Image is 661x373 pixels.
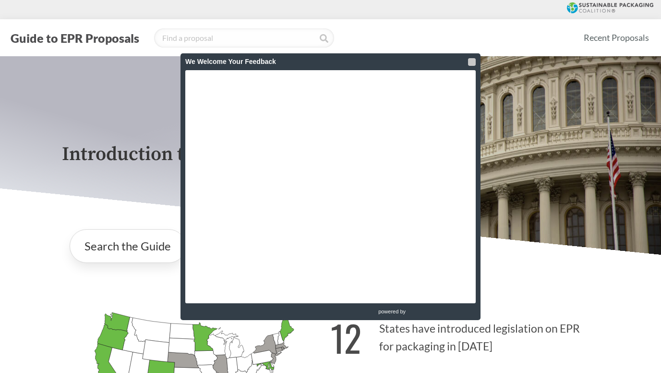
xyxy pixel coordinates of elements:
p: Introduction to the Guide for EPR Proposals [62,144,600,165]
span: powered by [378,303,406,320]
p: States have introduced legislation on EPR for packaging in [DATE] [331,305,600,364]
a: Search the Guide [70,229,186,263]
input: Find a proposal [154,28,334,48]
a: Recent Proposals [579,27,653,49]
button: Guide to EPR Proposals [8,30,142,46]
strong: 12 [331,311,361,364]
a: powered by [332,303,476,320]
div: We Welcome Your Feedback [185,53,476,70]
